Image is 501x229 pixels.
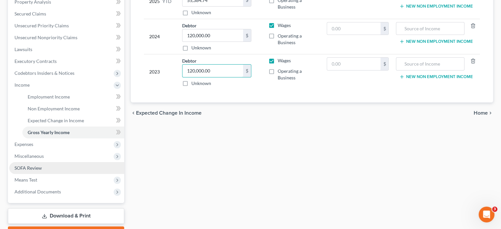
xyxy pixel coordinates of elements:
span: Expenses [14,141,33,147]
a: Download & Print [8,208,124,224]
input: 0.00 [182,65,243,77]
input: Source of Income [400,22,460,35]
span: Miscellaneous [14,153,44,159]
span: Expected Change in Income [28,118,84,123]
span: Executory Contracts [14,58,57,64]
input: Source of Income [400,58,460,70]
label: Unknown [191,44,211,51]
span: Lawsuits [14,46,32,52]
span: Wages [278,58,291,63]
div: $ [380,58,388,70]
button: New Non Employment Income [399,74,473,79]
a: Expected Change in Income [22,115,124,127]
span: Gross Yearly Income [28,129,70,135]
a: Unsecured Nonpriority Claims [9,32,124,43]
div: $ [243,29,251,42]
span: Means Test [14,177,37,183]
span: Additional Documents [14,189,61,194]
button: New Non Employment Income [399,39,473,44]
span: Non Employment Income [28,106,80,111]
label: Debtor [182,22,197,29]
span: Codebtors Insiders & Notices [14,70,74,76]
span: Secured Claims [14,11,46,16]
span: Income [14,82,30,88]
span: Employment Income [28,94,70,100]
button: chevron_left Expected Change in Income [131,110,202,116]
a: Non Employment Income [22,103,124,115]
span: Wages [278,22,291,28]
span: Unsecured Priority Claims [14,23,69,28]
span: 3 [492,207,497,212]
div: 2023 [149,57,172,87]
span: Unsecured Nonpriority Claims [14,35,77,40]
a: Employment Income [22,91,124,103]
label: Debtor [182,57,197,64]
i: chevron_right [488,110,493,116]
a: Executory Contracts [9,55,124,67]
div: $ [380,22,388,35]
label: Unknown [191,9,211,16]
button: New Non Employment Income [399,4,473,9]
a: Unsecured Priority Claims [9,20,124,32]
input: 0.00 [327,22,381,35]
a: Lawsuits [9,43,124,55]
a: Secured Claims [9,8,124,20]
i: chevron_left [131,110,136,116]
iframe: Intercom live chat [479,207,494,222]
span: Expected Change in Income [136,110,202,116]
span: Operating a Business [278,68,302,80]
span: SOFA Review [14,165,42,171]
a: Gross Yearly Income [22,127,124,138]
button: Home chevron_right [474,110,493,116]
div: $ [243,65,251,77]
div: 2024 [149,22,172,51]
label: Unknown [191,80,211,87]
span: Home [474,110,488,116]
span: Operating a Business [278,33,302,45]
a: SOFA Review [9,162,124,174]
input: 0.00 [327,58,381,70]
input: 0.00 [182,29,243,42]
